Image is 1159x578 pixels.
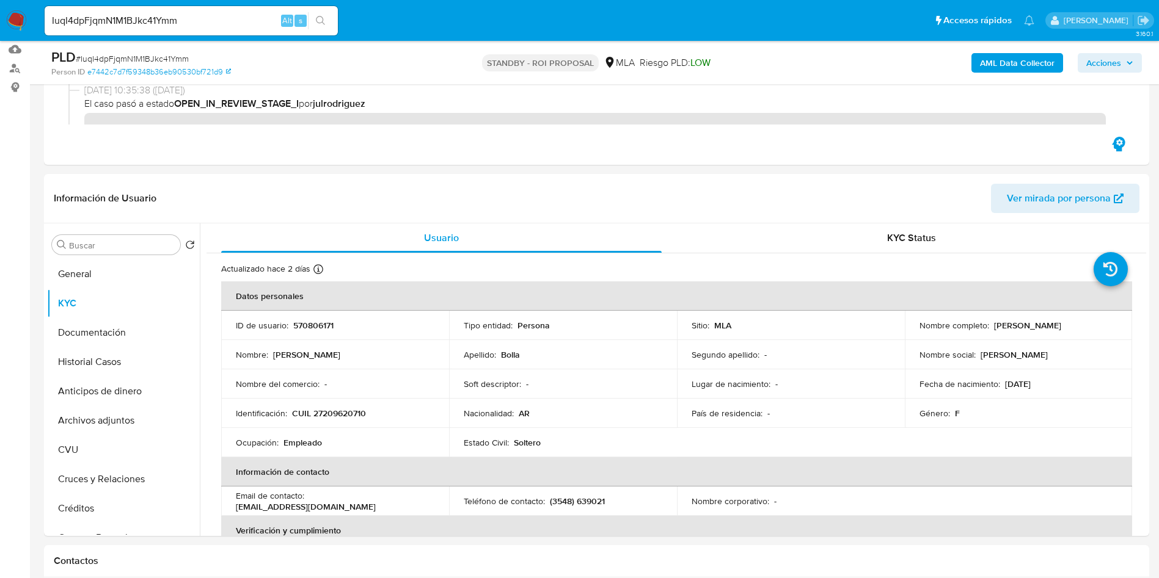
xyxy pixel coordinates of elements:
a: Salir [1137,14,1150,27]
p: Soft descriptor : [464,378,521,389]
p: - [324,378,327,389]
a: e7442c7d7f59348b36eb90530bf721d9 [87,67,231,78]
span: Acciones [1086,53,1121,73]
p: - [767,408,770,419]
p: Nombre : [236,349,268,360]
p: Identificación : [236,408,287,419]
p: F [955,408,960,419]
p: (3548) 639021 [550,496,605,507]
p: Segundo apellido : [692,349,759,360]
button: Acciones [1078,53,1142,73]
p: Bolla [501,349,520,360]
span: KYC Status [887,231,936,245]
p: - [775,378,778,389]
h1: Contactos [54,555,1139,567]
button: Buscar [57,240,67,250]
p: Nombre completo : [920,320,989,331]
p: [PERSON_NAME] [981,349,1048,360]
button: Ver mirada por persona [991,184,1139,213]
button: KYC [47,289,200,318]
th: Datos personales [221,281,1132,311]
p: Apellido : [464,349,496,360]
p: - [526,378,528,389]
button: General [47,259,200,289]
span: Ver mirada por persona [1007,184,1111,213]
button: Documentación [47,318,200,347]
button: Volver al orden por defecto [185,240,195,253]
button: Cuentas Bancarias [47,523,200,552]
p: Persona [517,320,550,331]
p: STANDBY - ROI PROPOSAL [482,54,599,71]
p: Tipo entidad : [464,320,513,331]
p: [DATE] [1005,378,1031,389]
p: 570806171 [293,320,334,331]
button: CVU [47,435,200,464]
p: Nombre social : [920,349,976,360]
p: MLA [714,320,731,331]
p: País de residencia : [692,408,762,419]
p: Sitio : [692,320,709,331]
button: Cruces y Relaciones [47,464,200,494]
p: [PERSON_NAME] [273,349,340,360]
button: Créditos [47,494,200,523]
span: # IuqI4dpFjqmN1M1BJkc41Ymm [76,52,189,65]
p: Email de contacto : [236,490,304,501]
p: Nombre del comercio : [236,378,320,389]
p: Ocupación : [236,437,279,448]
b: PLD [51,47,76,67]
th: Verificación y cumplimiento [221,516,1132,545]
p: gustavo.deseta@mercadolibre.com [1064,15,1133,26]
p: [PERSON_NAME] [994,320,1061,331]
input: Buscar [69,240,175,251]
button: Historial Casos [47,347,200,377]
p: [EMAIL_ADDRESS][DOMAIN_NAME] [236,501,376,512]
button: Anticipos de dinero [47,377,200,406]
p: Estado Civil : [464,437,509,448]
p: Soltero [514,437,541,448]
span: Usuario [424,231,459,245]
span: Riesgo PLD: [640,56,711,70]
p: AR [519,408,530,419]
button: search-icon [308,12,333,29]
input: Buscar usuario o caso... [45,13,338,29]
b: AML Data Collector [980,53,1055,73]
a: Notificaciones [1024,15,1034,26]
div: MLA [604,56,635,70]
button: AML Data Collector [971,53,1063,73]
p: Género : [920,408,950,419]
span: Alt [282,15,292,26]
span: 3.160.1 [1136,29,1153,38]
p: Teléfono de contacto : [464,496,545,507]
p: Nombre corporativo : [692,496,769,507]
p: - [774,496,777,507]
p: Actualizado hace 2 días [221,263,310,275]
th: Información de contacto [221,457,1132,486]
b: Person ID [51,67,85,78]
p: Fecha de nacimiento : [920,378,1000,389]
p: ID de usuario : [236,320,288,331]
span: s [299,15,302,26]
p: Empleado [283,437,322,448]
h1: Información de Usuario [54,192,156,204]
span: Accesos rápidos [943,14,1012,27]
p: CUIL 27209620710 [292,408,366,419]
p: Lugar de nacimiento : [692,378,770,389]
button: Archivos adjuntos [47,406,200,435]
span: LOW [690,56,711,70]
p: Nacionalidad : [464,408,514,419]
p: - [764,349,767,360]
